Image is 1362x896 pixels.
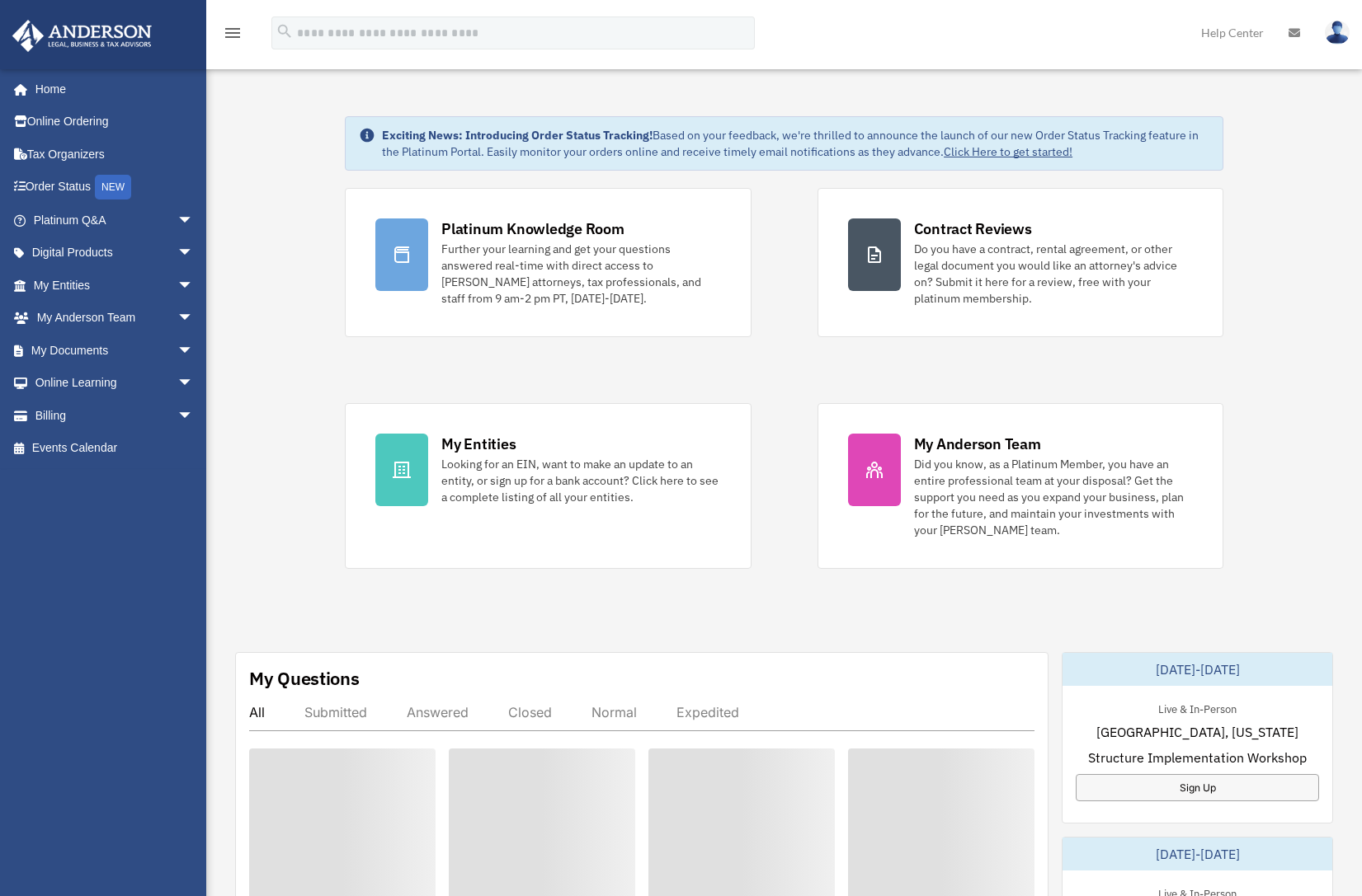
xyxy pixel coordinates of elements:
[1325,21,1350,45] img: User Pic
[1063,837,1332,870] div: [DATE]-[DATE]
[12,399,219,432] a: Billingarrow_drop_down
[177,237,210,270] span: arrow_drop_down
[12,73,210,106] a: Home
[7,20,157,52] img: Anderson Advisors Platinum Portal
[12,204,219,237] a: Platinum Q&Aarrow_drop_down
[276,22,294,40] i: search
[249,704,265,720] div: All
[944,144,1072,159] a: Click Here to get started!
[177,334,210,368] span: arrow_drop_down
[676,704,739,720] div: Expedited
[177,367,210,401] span: arrow_drop_down
[223,29,243,43] a: menu
[12,302,219,335] a: My Anderson Teamarrow_drop_down
[914,218,1032,239] div: Contract Reviews
[177,269,210,303] span: arrow_drop_down
[345,188,751,337] a: Platinum Knowledge Room Further your learning and get your questions answered real-time with dire...
[441,456,720,505] div: Looking for an EIN, want to make an update to an entity, or sign up for a bank account? Click her...
[177,204,210,237] span: arrow_drop_down
[12,269,219,302] a: My Entitiesarrow_drop_down
[1088,748,1307,767] span: Structure Implementation Workshop
[914,434,1041,454] div: My Anderson Team
[95,175,131,199] div: NEW
[508,704,552,720] div: Closed
[177,399,210,433] span: arrow_drop_down
[1063,653,1332,686] div: [DATE]-[DATE]
[1096,722,1298,742] span: [GEOGRAPHIC_DATA], [US_STATE]
[818,188,1223,337] a: Contract Reviews Do you have a contract, rental agreement, or other legal document you would like...
[12,138,219,171] a: Tax Organizers
[441,434,516,454] div: My Entities
[12,171,219,204] a: Order StatusNEW
[591,704,637,720] div: Normal
[12,432,219,465] a: Events Calendar
[441,218,624,239] div: Platinum Knowledge Room
[223,23,243,43] i: menu
[407,704,469,720] div: Answered
[12,237,219,270] a: Digital Productsarrow_drop_down
[818,403,1223,569] a: My Anderson Team Did you know, as a Platinum Member, you have an entire professional team at your...
[304,704,367,720] div: Submitted
[914,456,1193,538] div: Did you know, as a Platinum Member, you have an entire professional team at your disposal? Get th...
[177,302,210,335] span: arrow_drop_down
[12,106,219,138] a: Online Ordering
[1145,699,1250,716] div: Live & In-Person
[382,128,653,143] strong: Exciting News: Introducing Order Status Tracking!
[249,666,360,691] div: My Questions
[12,367,219,400] a: Online Learningarrow_drop_down
[441,241,720,307] div: Further your learning and get your questions answered real-time with direct access to [PERSON_NAM...
[914,241,1193,307] div: Do you have a contract, rental agreement, or other legal document you would like an attorney's ad...
[1076,774,1319,801] a: Sign Up
[345,403,751,569] a: My Entities Looking for an EIN, want to make an update to an entity, or sign up for a bank accoun...
[12,334,219,367] a: My Documentsarrow_drop_down
[382,127,1209,160] div: Based on your feedback, we're thrilled to announce the launch of our new Order Status Tracking fe...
